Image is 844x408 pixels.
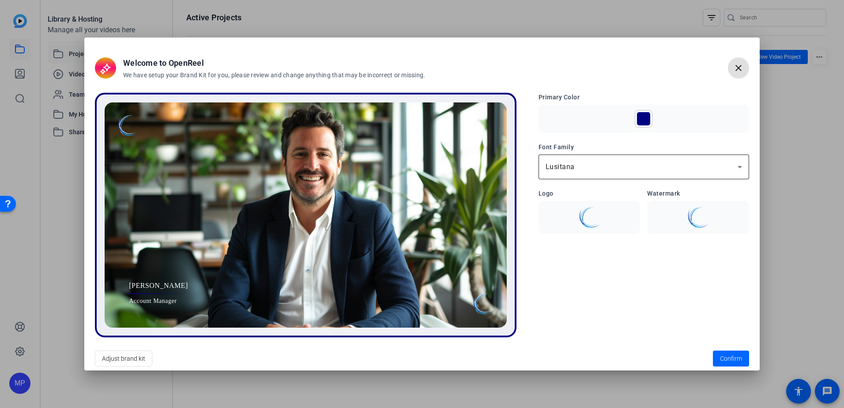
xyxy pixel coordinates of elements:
[123,71,425,80] h3: We have setup your Brand Kit for you, please review and change anything that may be incorrect or ...
[652,207,744,229] img: Watermark
[539,143,749,152] h3: Font Family
[129,296,188,306] span: Account Manager
[544,207,635,229] img: Logo
[123,57,425,69] h2: Welcome to OpenReel
[102,350,145,367] span: Adjust brand kit
[95,351,152,366] button: Adjust brand kit
[546,162,575,171] span: Lusitana
[539,93,749,102] h3: Primary Color
[129,280,188,291] span: [PERSON_NAME]
[713,351,749,366] button: Confirm
[105,102,506,328] img: Preview image
[720,354,742,363] span: Confirm
[647,189,749,198] h3: Watermark
[733,63,744,73] mat-icon: close
[539,189,641,198] h3: Logo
